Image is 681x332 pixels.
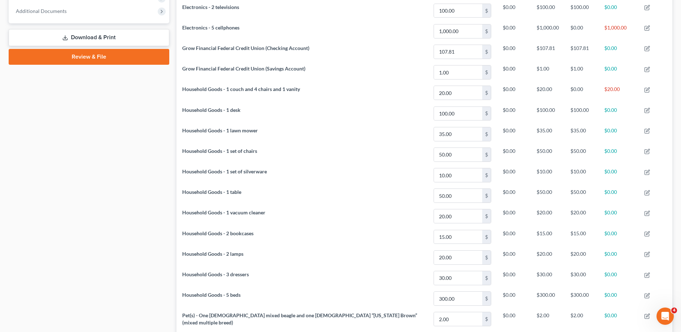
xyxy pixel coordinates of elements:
[434,4,482,18] input: 0.00
[599,41,639,62] td: $0.00
[482,127,491,141] div: $
[599,165,639,185] td: $0.00
[599,227,639,247] td: $0.00
[497,144,531,165] td: $0.00
[182,4,239,10] span: Electronics - 2 televisions
[531,83,565,103] td: $20.00
[182,148,257,154] span: Household Goods - 1 set of chairs
[565,309,599,329] td: $2.00
[497,0,531,21] td: $0.00
[531,268,565,288] td: $30.00
[497,103,531,124] td: $0.00
[531,124,565,144] td: $35.00
[531,41,565,62] td: $107.81
[497,124,531,144] td: $0.00
[531,165,565,185] td: $10.00
[182,312,417,326] span: Pet(s) - One [DEMOGRAPHIC_DATA] mixed beagle and one [DEMOGRAPHIC_DATA] “[US_STATE] Brown” (mixed...
[565,103,599,124] td: $100.00
[182,86,300,92] span: Household Goods - 1 couch and 4 chairs and 1 vanity
[599,186,639,206] td: $0.00
[531,0,565,21] td: $100.00
[531,227,565,247] td: $15.00
[482,189,491,203] div: $
[182,45,309,51] span: Grow Financial Federal Credit Union (Checking Account)
[482,86,491,100] div: $
[482,45,491,59] div: $
[182,292,241,298] span: Household Goods - 5 beds
[182,107,241,113] span: Household Goods - 1 desk
[531,144,565,165] td: $50.00
[565,124,599,144] td: $35.00
[434,168,482,182] input: 0.00
[482,312,491,326] div: $
[565,21,599,41] td: $0.00
[565,83,599,103] td: $0.00
[434,24,482,38] input: 0.00
[565,0,599,21] td: $100.00
[531,309,565,329] td: $2.00
[482,148,491,162] div: $
[434,271,482,285] input: 0.00
[599,288,639,309] td: $0.00
[434,189,482,203] input: 0.00
[9,49,169,65] a: Review & File
[599,83,639,103] td: $20.00
[182,24,239,31] span: Electronics - 5 cellphones
[434,107,482,120] input: 0.00
[9,29,169,46] a: Download & Print
[497,268,531,288] td: $0.00
[565,144,599,165] td: $50.00
[497,83,531,103] td: $0.00
[482,168,491,182] div: $
[531,62,565,82] td: $1.00
[565,288,599,309] td: $300.00
[182,230,254,236] span: Household Goods - 2 bookcases
[497,165,531,185] td: $0.00
[599,0,639,21] td: $0.00
[531,288,565,309] td: $300.00
[599,62,639,82] td: $0.00
[482,271,491,285] div: $
[531,103,565,124] td: $100.00
[182,168,267,174] span: Household Goods - 1 set of silverware
[182,271,249,277] span: Household Goods - 3 dressers
[565,206,599,227] td: $20.00
[497,309,531,329] td: $0.00
[497,288,531,309] td: $0.00
[182,189,241,195] span: Household Goods - 1 table
[565,186,599,206] td: $50.00
[599,103,639,124] td: $0.00
[434,209,482,223] input: 0.00
[599,268,639,288] td: $0.00
[497,247,531,268] td: $0.00
[434,292,482,305] input: 0.00
[599,206,639,227] td: $0.00
[531,21,565,41] td: $1,000.00
[434,312,482,326] input: 0.00
[182,209,265,215] span: Household Goods - 1 vacuum cleaner
[565,41,599,62] td: $107.81
[565,165,599,185] td: $10.00
[434,65,482,79] input: 0.00
[531,206,565,227] td: $20.00
[497,227,531,247] td: $0.00
[497,41,531,62] td: $0.00
[565,62,599,82] td: $1.00
[482,209,491,223] div: $
[599,21,639,41] td: $1,000.00
[599,124,639,144] td: $0.00
[182,127,258,133] span: Household Goods - 1 lawn mower
[565,227,599,247] td: $15.00
[434,45,482,59] input: 0.00
[599,309,639,329] td: $0.00
[182,65,305,72] span: Grow Financial Federal Credit Union (Savings Account)
[482,4,491,18] div: $
[434,86,482,100] input: 0.00
[482,251,491,264] div: $
[482,65,491,79] div: $
[482,230,491,244] div: $
[497,206,531,227] td: $0.00
[531,186,565,206] td: $50.00
[482,107,491,120] div: $
[599,247,639,268] td: $0.00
